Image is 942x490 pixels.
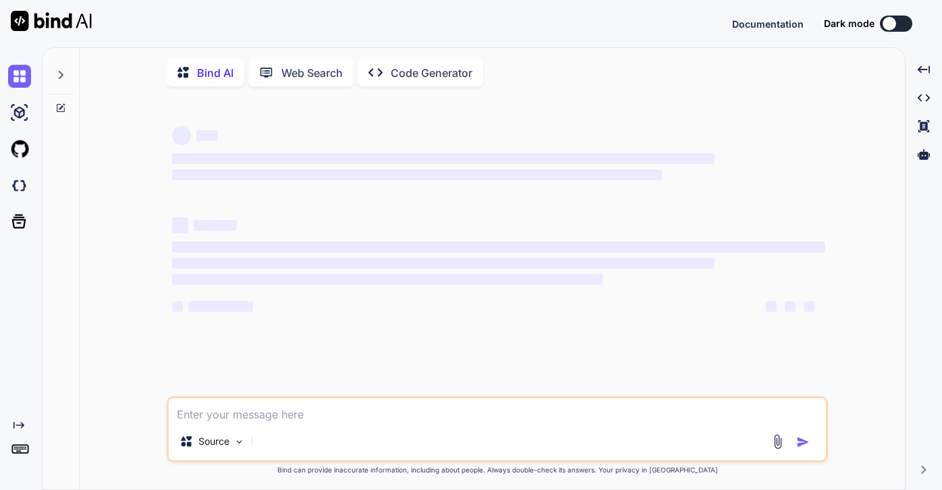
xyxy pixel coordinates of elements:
p: Bind can provide inaccurate information, including about people. Always double-check its answers.... [167,465,828,475]
span: ‌ [785,301,796,312]
img: attachment [770,434,785,450]
span: ‌ [172,242,825,252]
span: ‌ [196,130,218,141]
span: ‌ [188,301,253,312]
span: ‌ [172,274,603,285]
p: Source [198,435,229,448]
img: darkCloudIdeIcon [8,174,31,197]
img: githubLight [8,138,31,161]
img: Bind AI [11,11,92,31]
img: ai-studio [8,101,31,124]
span: ‌ [172,153,714,164]
span: ‌ [172,258,714,269]
span: ‌ [804,301,814,312]
span: ‌ [172,217,188,234]
span: ‌ [172,169,662,180]
p: Web Search [281,65,343,81]
p: Code Generator [391,65,472,81]
img: chat [8,65,31,88]
button: Documentation [732,17,804,31]
img: icon [796,435,810,449]
span: ‌ [172,126,191,145]
p: Bind AI [197,65,233,81]
img: Pick Models [233,436,245,447]
span: ‌ [194,220,237,231]
span: ‌ [766,301,777,312]
span: Dark mode [824,17,875,30]
span: Documentation [732,18,804,30]
span: ‌ [172,301,183,312]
